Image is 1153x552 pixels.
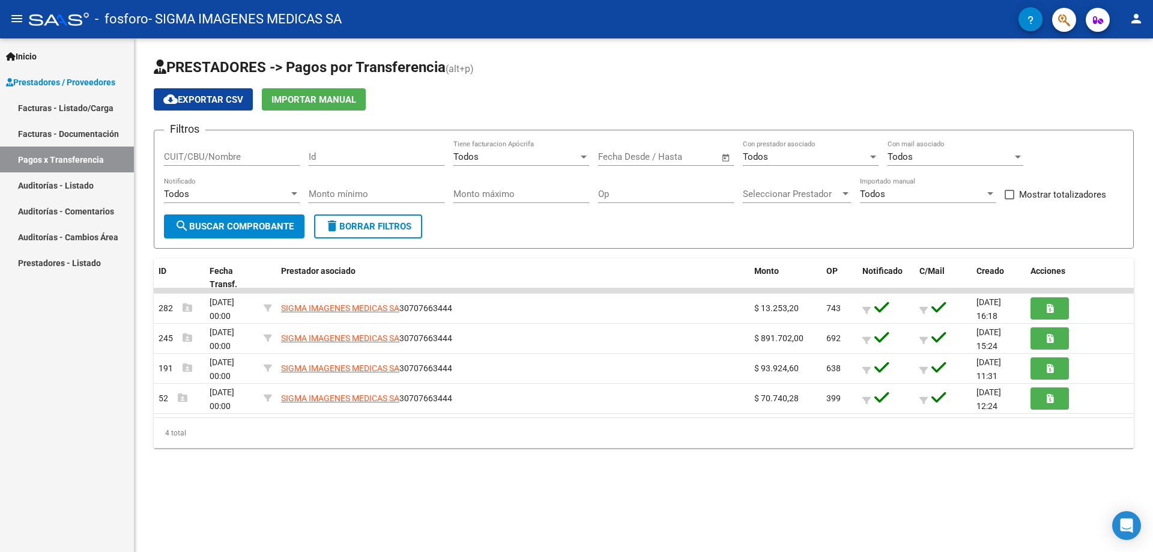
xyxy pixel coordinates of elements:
span: Todos [743,151,768,162]
span: [DATE] 00:00 [210,297,234,321]
span: SIGMA IMAGENES MEDICAS SA [281,303,399,313]
h3: Filtros [164,121,205,138]
datatable-header-cell: Acciones [1026,258,1134,298]
span: Mostrar totalizadores [1019,187,1106,202]
span: Prestadores / Proveedores [6,76,115,89]
span: 692 [826,333,841,343]
span: 743 [826,303,841,313]
datatable-header-cell: Monto [749,258,822,298]
mat-icon: delete [325,219,339,233]
span: 399 [826,393,841,403]
datatable-header-cell: Notificado [858,258,915,298]
span: 191 [159,363,192,373]
span: Exportar CSV [163,94,243,105]
span: $ 13.253,20 [754,303,799,313]
datatable-header-cell: Prestador asociado [276,258,749,298]
span: ID [159,266,166,276]
span: Buscar Comprobante [175,221,294,232]
span: Todos [453,151,479,162]
span: [DATE] 00:00 [210,327,234,351]
datatable-header-cell: Fecha Transf. [205,258,259,298]
button: Buscar Comprobante [164,214,304,238]
span: [DATE] 00:00 [210,387,234,411]
span: Todos [164,189,189,199]
span: 30707663444 [281,393,452,403]
mat-icon: cloud_download [163,92,178,106]
span: Monto [754,266,779,276]
mat-icon: search [175,219,189,233]
span: 30707663444 [281,303,452,313]
span: $ 93.924,60 [754,363,799,373]
span: Seleccionar Prestador [743,189,840,199]
span: 638 [826,363,841,373]
span: OP [826,266,838,276]
span: Fecha Transf. [210,266,237,290]
button: Open calendar [719,151,733,165]
span: C/Mail [919,266,945,276]
span: (alt+p) [446,63,474,74]
span: Borrar Filtros [325,221,411,232]
span: Todos [860,189,885,199]
input: Fecha fin [658,151,716,162]
span: 30707663444 [281,363,452,373]
mat-icon: person [1129,11,1143,26]
span: [DATE] 12:24 [976,387,1001,411]
span: 245 [159,333,192,343]
span: - fosforo [95,6,148,32]
button: Borrar Filtros [314,214,422,238]
span: $ 891.702,00 [754,333,803,343]
div: Open Intercom Messenger [1112,511,1141,540]
span: Prestador asociado [281,266,356,276]
span: Creado [976,266,1004,276]
span: Todos [888,151,913,162]
span: [DATE] 00:00 [210,357,234,381]
span: [DATE] 15:24 [976,327,1001,351]
span: PRESTADORES -> Pagos por Transferencia [154,59,446,76]
span: 282 [159,303,192,313]
span: SIGMA IMAGENES MEDICAS SA [281,393,399,403]
span: Importar Manual [271,94,356,105]
mat-icon: menu [10,11,24,26]
span: [DATE] 16:18 [976,297,1001,321]
span: SIGMA IMAGENES MEDICAS SA [281,333,399,343]
span: 30707663444 [281,333,452,343]
span: Acciones [1030,266,1065,276]
input: Fecha inicio [598,151,647,162]
span: 52 [159,393,187,403]
span: SIGMA IMAGENES MEDICAS SA [281,363,399,373]
span: Inicio [6,50,37,63]
button: Importar Manual [262,88,366,111]
span: $ 70.740,28 [754,393,799,403]
datatable-header-cell: C/Mail [915,258,972,298]
button: Exportar CSV [154,88,253,111]
span: Notificado [862,266,903,276]
span: - SIGMA IMAGENES MEDICAS SA [148,6,342,32]
span: [DATE] 11:31 [976,357,1001,381]
div: 4 total [154,418,1134,448]
datatable-header-cell: OP [822,258,858,298]
datatable-header-cell: ID [154,258,205,298]
datatable-header-cell: Creado [972,258,1026,298]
